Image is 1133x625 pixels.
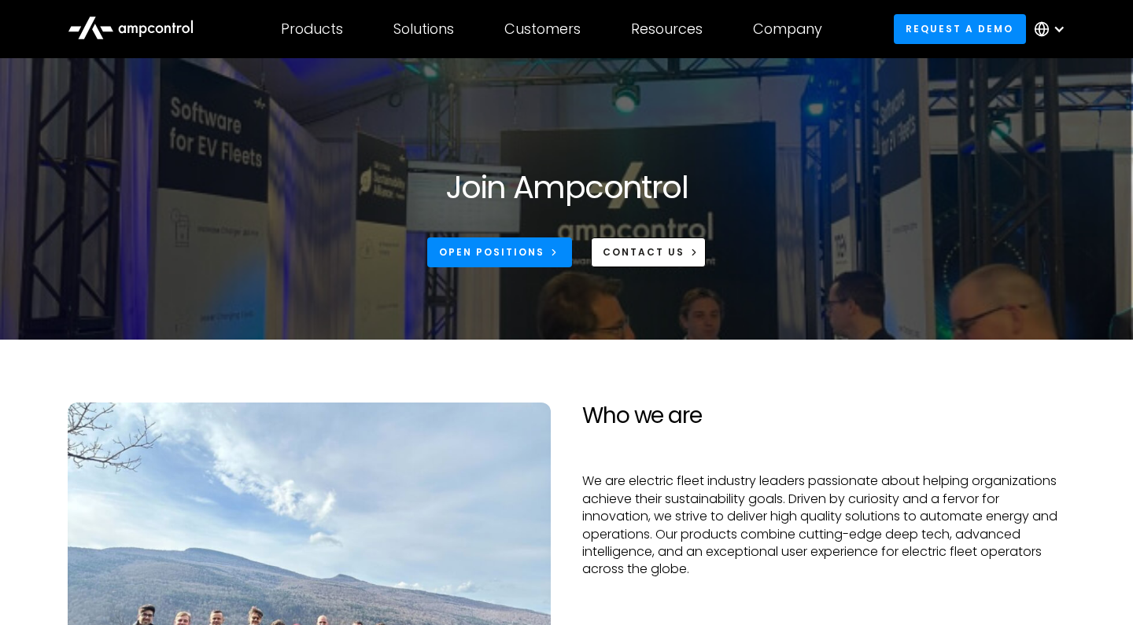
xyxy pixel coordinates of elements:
div: Resources [631,20,703,38]
div: CONTACT US [603,245,685,259]
a: Request a demo [894,14,1026,43]
a: CONTACT US [591,237,707,267]
div: Solutions [393,20,454,38]
div: Company [753,20,822,38]
h2: Who we are [582,403,1065,429]
div: Products [281,20,343,38]
h1: Join Ampcontrol [445,168,688,206]
div: Open Positions [439,245,544,259]
a: Open Positions [427,237,572,267]
div: Customers [504,20,581,38]
p: We are electric fleet industry leaders passionate about helping organizations achieve their susta... [582,472,1065,578]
